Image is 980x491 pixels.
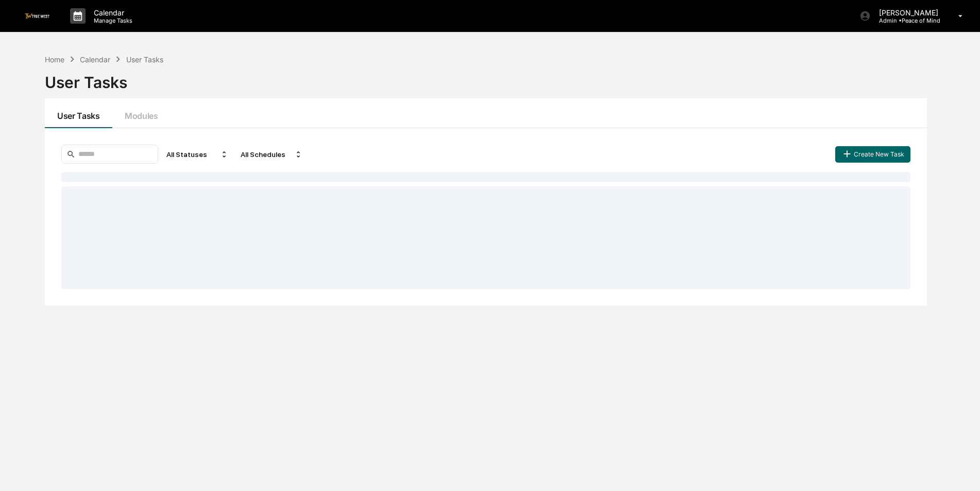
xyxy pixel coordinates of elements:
[112,98,171,128] button: Modules
[86,8,138,17] p: Calendar
[80,55,110,64] div: Calendar
[86,17,138,24] p: Manage Tasks
[162,146,232,163] div: All Statuses
[871,8,943,17] p: [PERSON_NAME]
[45,55,64,64] div: Home
[835,146,910,163] button: Create New Task
[45,98,112,128] button: User Tasks
[45,65,927,92] div: User Tasks
[871,17,943,24] p: Admin • Peace of Mind
[25,13,49,18] img: logo
[236,146,307,163] div: All Schedules
[126,55,163,64] div: User Tasks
